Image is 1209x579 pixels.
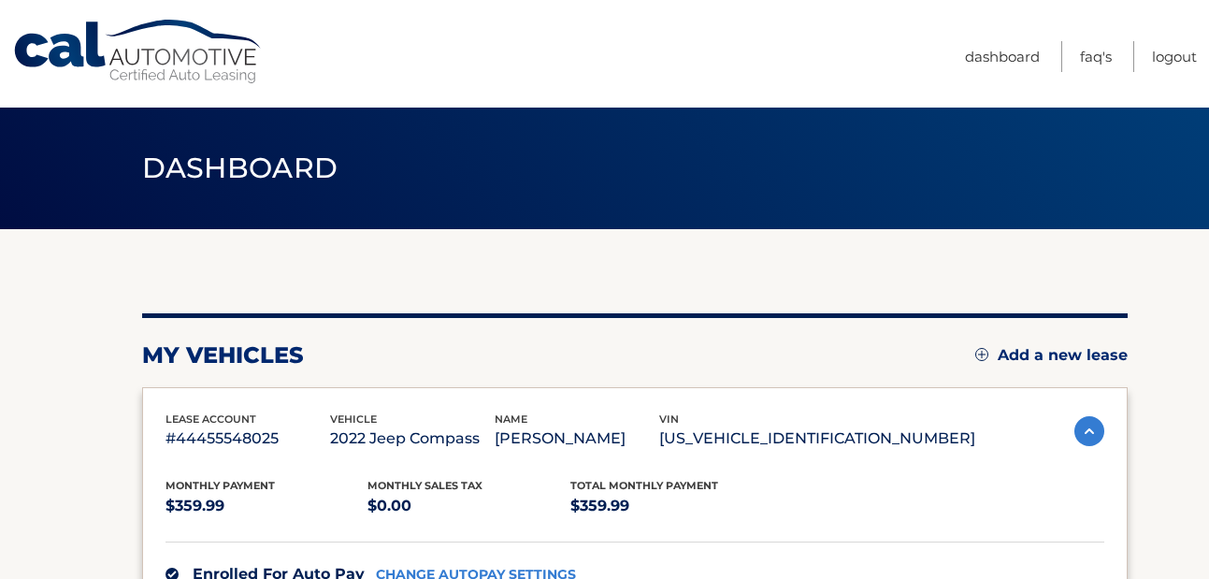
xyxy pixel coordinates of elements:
span: Monthly sales Tax [367,479,482,492]
span: vin [659,413,679,426]
p: $0.00 [367,493,570,519]
p: [PERSON_NAME] [495,426,659,452]
a: Logout [1152,41,1197,72]
p: $359.99 [166,493,368,519]
span: Dashboard [142,151,338,185]
a: FAQ's [1080,41,1112,72]
a: Add a new lease [975,346,1128,365]
span: vehicle [330,413,377,426]
a: Cal Automotive [12,19,265,85]
span: Monthly Payment [166,479,275,492]
span: Total Monthly Payment [570,479,718,492]
p: 2022 Jeep Compass [330,426,495,452]
p: [US_VEHICLE_IDENTIFICATION_NUMBER] [659,426,975,452]
span: lease account [166,413,256,426]
p: #44455548025 [166,426,330,452]
p: $359.99 [570,493,773,519]
span: name [495,413,527,426]
a: Dashboard [965,41,1040,72]
img: add.svg [975,348,988,361]
h2: my vehicles [142,341,304,369]
img: accordion-active.svg [1074,416,1104,446]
